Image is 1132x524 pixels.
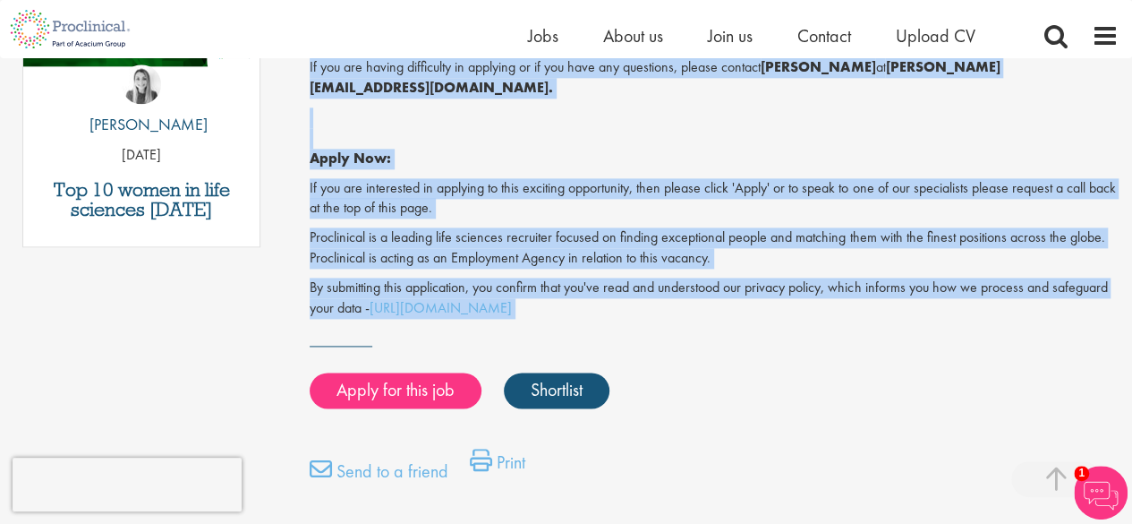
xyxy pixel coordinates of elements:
span: 1 [1074,466,1089,481]
p: [DATE] [23,145,260,166]
a: Upload CV [896,24,975,47]
a: Jobs [528,24,558,47]
a: Hannah Burke [PERSON_NAME] [76,64,208,145]
p: If you are interested in applying to this exciting opportunity, then please click 'Apply' or to s... [310,178,1119,219]
strong: [PERSON_NAME] [761,57,875,76]
a: Send to a friend [310,458,448,494]
a: Print [470,449,525,485]
strong: [PERSON_NAME][EMAIL_ADDRESS][DOMAIN_NAME]. [310,57,1000,97]
p: If you are having difficulty in applying or if you have any questions, please contact at [310,57,1119,99]
a: [URL][DOMAIN_NAME] [370,298,512,317]
img: Hannah Burke [122,64,161,104]
a: Shortlist [504,373,609,408]
a: Apply for this job [310,373,481,408]
p: [PERSON_NAME] [76,113,208,136]
img: Chatbot [1074,466,1128,520]
p: By submitting this application, you confirm that you've read and understood our privacy policy, w... [310,278,1119,319]
strong: Apply Now: [310,149,391,168]
a: About us [603,24,663,47]
a: Top 10 women in life sciences [DATE] [32,180,251,219]
iframe: reCAPTCHA [13,458,242,511]
p: Proclinical is a leading life sciences recruiter focused on finding exceptional people and matchi... [310,228,1119,269]
a: Contact [797,24,851,47]
a: Join us [708,24,753,47]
